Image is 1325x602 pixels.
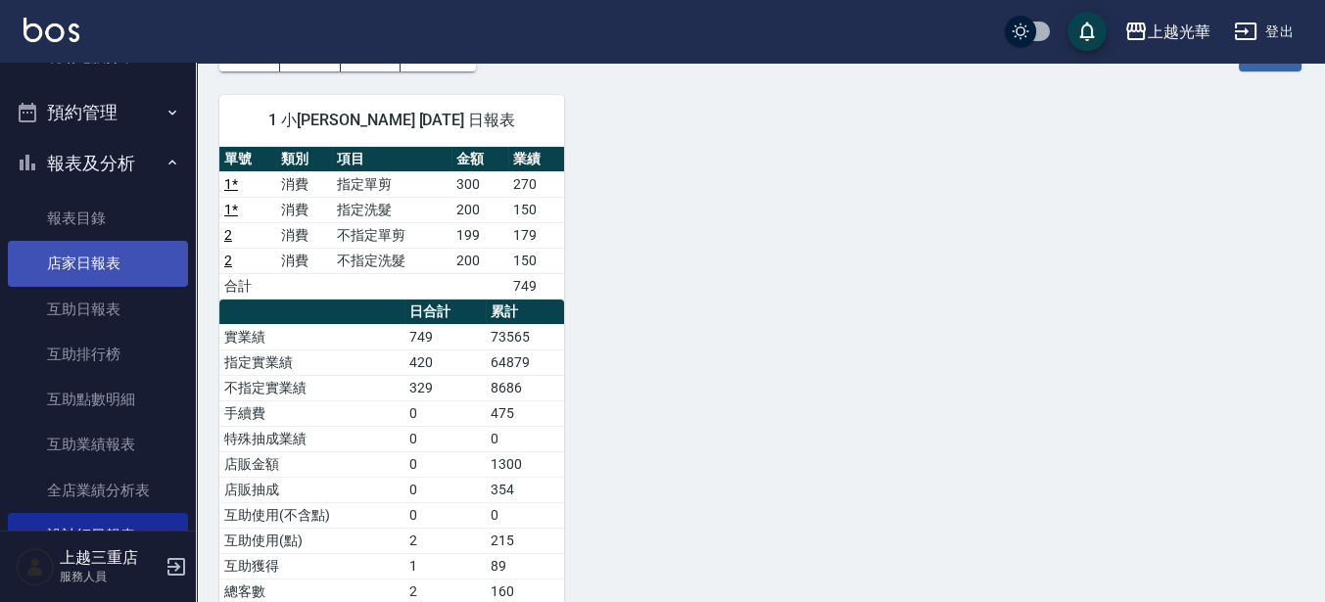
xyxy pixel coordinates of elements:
td: 指定實業績 [219,349,404,375]
td: 354 [486,477,564,502]
td: 互助使用(點) [219,528,404,553]
a: 互助排行榜 [8,332,188,377]
td: 不指定實業績 [219,375,404,400]
td: 實業績 [219,324,404,349]
td: 不指定單剪 [332,222,450,248]
th: 單號 [219,147,276,172]
button: 報表及分析 [8,138,188,189]
td: 0 [404,400,486,426]
table: a dense table [219,147,564,300]
p: 服務人員 [60,568,160,585]
span: 1 小[PERSON_NAME] [DATE] 日報表 [243,111,541,130]
td: 150 [508,197,565,222]
td: 指定單剪 [332,171,450,197]
td: 0 [404,477,486,502]
td: 420 [404,349,486,375]
td: 互助使用(不含點) [219,502,404,528]
a: 互助日報表 [8,287,188,332]
td: 749 [404,324,486,349]
td: 200 [451,248,508,273]
td: 消費 [276,222,333,248]
td: 手續費 [219,400,404,426]
td: 消費 [276,171,333,197]
td: 特殊抽成業績 [219,426,404,451]
td: 300 [451,171,508,197]
td: 64879 [486,349,564,375]
a: 報表目錄 [8,196,188,241]
th: 累計 [486,300,564,325]
th: 金額 [451,147,508,172]
td: 0 [404,451,486,477]
td: 店販抽成 [219,477,404,502]
td: 0 [486,502,564,528]
td: 0 [404,426,486,451]
td: 179 [508,222,565,248]
td: 指定洗髮 [332,197,450,222]
button: 預約管理 [8,87,188,138]
a: 店家日報表 [8,241,188,286]
a: 2 [224,227,232,243]
a: 互助業績報表 [8,422,188,467]
th: 項目 [332,147,450,172]
td: 合計 [219,273,276,299]
td: 270 [508,171,565,197]
td: 89 [486,553,564,579]
a: 設計師日報表 [8,513,188,558]
td: 1300 [486,451,564,477]
td: 215 [486,528,564,553]
button: 上越光華 [1116,12,1218,52]
th: 日合計 [404,300,486,325]
td: 互助獲得 [219,553,404,579]
td: 0 [486,426,564,451]
th: 類別 [276,147,333,172]
td: 0 [404,502,486,528]
td: 1 [404,553,486,579]
th: 業績 [508,147,565,172]
img: Person [16,547,55,586]
td: 店販金額 [219,451,404,477]
td: 不指定洗髮 [332,248,450,273]
a: 2 [224,253,232,268]
button: 登出 [1226,14,1301,50]
div: 上越光華 [1148,20,1210,44]
td: 475 [486,400,564,426]
td: 消費 [276,197,333,222]
td: 150 [508,248,565,273]
td: 消費 [276,248,333,273]
td: 749 [508,273,565,299]
td: 200 [451,197,508,222]
a: 全店業績分析表 [8,468,188,513]
button: save [1067,12,1107,51]
td: 199 [451,222,508,248]
td: 8686 [486,375,564,400]
img: Logo [24,18,79,42]
td: 73565 [486,324,564,349]
h5: 上越三重店 [60,548,160,568]
td: 2 [404,528,486,553]
a: 互助點數明細 [8,377,188,422]
td: 329 [404,375,486,400]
